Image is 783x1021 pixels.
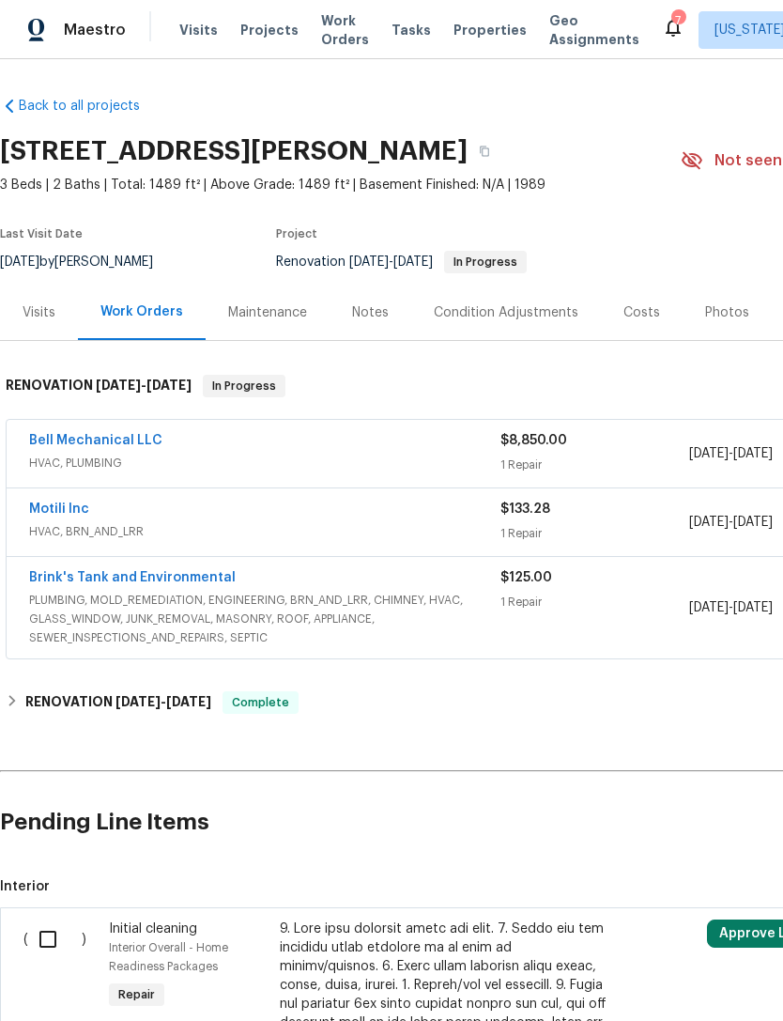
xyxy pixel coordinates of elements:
span: [DATE] [393,255,433,269]
span: [DATE] [689,516,729,529]
h6: RENOVATION [25,691,211,714]
span: $8,850.00 [500,434,567,447]
span: [DATE] [146,379,192,392]
div: Visits [23,303,55,322]
span: [DATE] [689,601,729,614]
div: 1 Repair [500,524,689,543]
span: Maestro [64,21,126,39]
span: Properties [453,21,527,39]
span: $133.28 [500,503,550,516]
span: - [689,513,773,532]
span: [DATE] [733,601,773,614]
button: Copy Address [468,134,501,168]
span: [DATE] [689,447,729,460]
span: Initial cleaning [109,922,197,936]
span: In Progress [446,256,525,268]
div: 1 Repair [500,593,689,611]
span: Project [276,228,317,240]
span: - [96,379,192,392]
h6: RENOVATION [6,375,192,397]
div: Notes [352,303,389,322]
div: 1 Repair [500,456,689,474]
div: Photos [705,303,749,322]
span: [DATE] [349,255,389,269]
div: Costs [623,303,660,322]
a: Motili Inc [29,503,89,516]
span: Renovation [276,255,527,269]
a: Bell Mechanical LLC [29,434,162,447]
div: Maintenance [228,303,307,322]
span: $125.00 [500,571,552,584]
div: Work Orders [100,302,183,321]
span: [DATE] [115,695,161,708]
span: - [689,598,773,617]
span: Tasks [391,23,431,37]
span: Interior Overall - Home Readiness Packages [109,942,228,972]
span: [DATE] [733,447,773,460]
span: - [689,444,773,463]
span: Geo Assignments [549,11,639,49]
span: [DATE] [733,516,773,529]
div: Condition Adjustments [434,303,578,322]
span: Repair [111,985,162,1004]
span: Projects [240,21,299,39]
span: Work Orders [321,11,369,49]
span: In Progress [205,377,284,395]
span: HVAC, PLUMBING [29,454,500,472]
span: [DATE] [96,379,141,392]
span: - [115,695,211,708]
div: 7 [671,11,684,30]
span: - [349,255,433,269]
span: Visits [179,21,218,39]
a: Brink's Tank and Environmental [29,571,236,584]
span: [DATE] [166,695,211,708]
span: HVAC, BRN_AND_LRR [29,522,500,541]
span: Complete [224,693,297,712]
span: PLUMBING, MOLD_REMEDIATION, ENGINEERING, BRN_AND_LRR, CHIMNEY, HVAC, GLASS_WINDOW, JUNK_REMOVAL, ... [29,591,500,647]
